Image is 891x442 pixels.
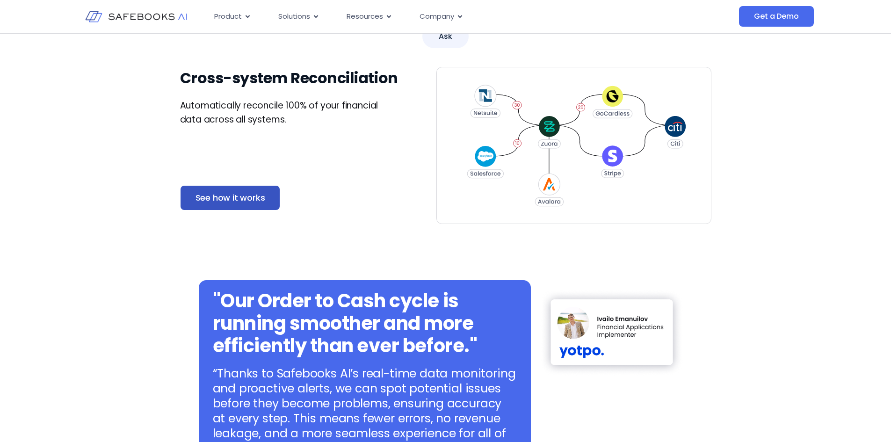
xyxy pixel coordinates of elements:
p: Automatically reconcile 100% of your financial data across all systems. [180,99,399,127]
nav: Menu [207,7,645,26]
span: See how it works [196,193,265,203]
span: Get a Demo [754,12,798,21]
div: Menu Toggle [207,7,645,26]
a: Get a Demo [739,6,813,27]
span: Resources [347,11,383,22]
img: Order-to-Cash 4 [436,67,711,224]
span: Solutions [278,11,310,22]
h2: Cross-system Reconciliation​ [180,67,399,89]
span: Product [214,11,242,22]
img: Order-to-Cash 8 [540,290,683,376]
span: Company [420,11,454,22]
h2: "Our Order to Cash cycle is running smoother and more efficiently than ever before."​​ [213,290,517,357]
span: Ask [439,32,452,41]
a: See how it works [181,186,280,210]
